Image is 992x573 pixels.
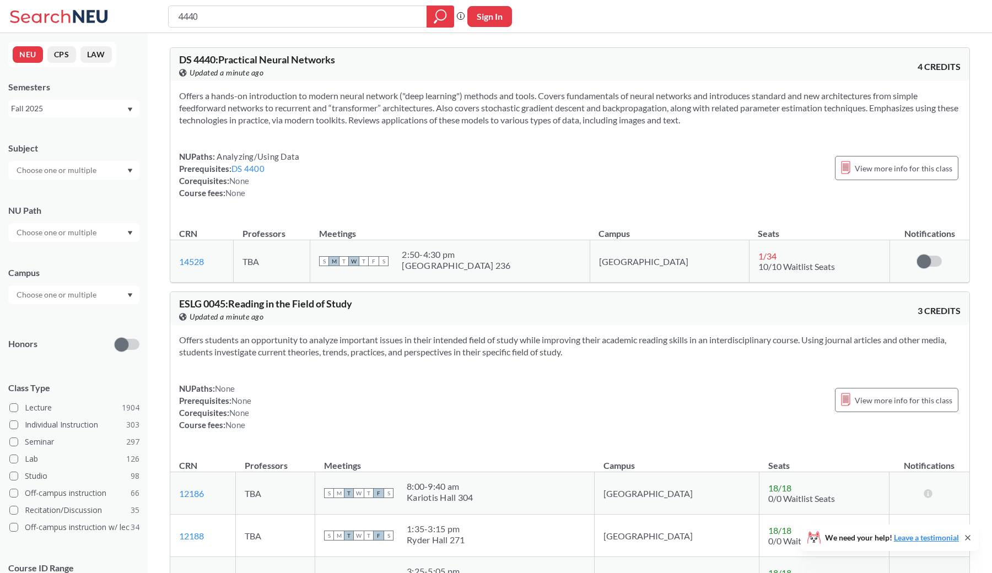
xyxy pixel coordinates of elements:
[407,523,465,534] div: 1:35 - 3:15 pm
[190,67,263,79] span: Updated a minute ago
[8,100,139,117] div: Fall 2025Dropdown arrow
[889,217,969,240] th: Notifications
[379,256,389,266] span: S
[9,469,139,483] label: Studio
[334,488,344,498] span: M
[215,152,299,161] span: Analyzing/Using Data
[354,488,364,498] span: W
[758,261,835,272] span: 10/10 Waitlist Seats
[231,396,251,406] span: None
[768,493,835,504] span: 0/0 Waitlist Seats
[179,334,961,358] section: Offers students an opportunity to analyze important issues in their intended field of study while...
[8,223,139,242] div: Dropdown arrow
[315,448,595,472] th: Meetings
[179,298,352,310] span: ESLG 0045 : Reading in the Field of Study
[8,204,139,217] div: NU Path
[918,61,961,73] span: 4 CREDITS
[9,486,139,500] label: Off-campus instruction
[595,515,759,557] td: [GEOGRAPHIC_DATA]
[590,217,749,240] th: Campus
[310,217,590,240] th: Meetings
[889,448,969,472] th: Notifications
[234,240,310,283] td: TBA
[467,6,512,27] button: Sign In
[319,256,329,266] span: S
[407,481,473,492] div: 8:00 - 9:40 am
[374,488,384,498] span: F
[179,488,204,499] a: 12186
[590,240,749,283] td: [GEOGRAPHIC_DATA]
[359,256,369,266] span: T
[402,249,510,260] div: 2:50 - 4:30 pm
[13,46,43,63] button: NEU
[8,81,139,93] div: Semesters
[9,503,139,517] label: Recitation/Discussion
[334,531,344,540] span: M
[344,531,354,540] span: T
[354,531,364,540] span: W
[179,228,197,240] div: CRN
[759,448,889,472] th: Seats
[894,533,959,542] a: Leave a testimonial
[190,311,263,323] span: Updated a minute ago
[329,256,339,266] span: M
[8,161,139,180] div: Dropdown arrow
[126,436,139,448] span: 297
[595,472,759,515] td: [GEOGRAPHIC_DATA]
[177,7,419,26] input: Class, professor, course number, "phrase"
[8,382,139,394] span: Class Type
[349,256,359,266] span: W
[236,472,315,515] td: TBA
[369,256,379,266] span: F
[374,531,384,540] span: F
[407,492,473,503] div: Kariotis Hall 304
[179,150,299,199] div: NUPaths: Prerequisites: Corequisites: Course fees:
[407,534,465,545] div: Ryder Hall 271
[9,452,139,466] label: Lab
[236,448,315,472] th: Professors
[384,488,393,498] span: S
[768,525,791,536] span: 18 / 18
[918,305,961,317] span: 3 CREDITS
[234,217,310,240] th: Professors
[324,488,334,498] span: S
[131,470,139,482] span: 98
[215,383,235,393] span: None
[749,217,889,240] th: Seats
[131,521,139,533] span: 34
[80,46,112,63] button: LAW
[127,231,133,235] svg: Dropdown arrow
[225,420,245,430] span: None
[179,53,335,66] span: DS 4440 : Practical Neural Networks
[127,293,133,298] svg: Dropdown arrow
[47,46,76,63] button: CPS
[179,382,251,431] div: NUPaths: Prerequisites: Corequisites: Course fees:
[11,226,104,239] input: Choose one or multiple
[9,401,139,415] label: Lecture
[344,488,354,498] span: T
[11,164,104,177] input: Choose one or multiple
[8,142,139,154] div: Subject
[364,531,374,540] span: T
[825,534,959,542] span: We need your help!
[427,6,454,28] div: magnifying glass
[225,188,245,198] span: None
[229,176,249,186] span: None
[229,408,249,418] span: None
[434,9,447,24] svg: magnifying glass
[402,260,510,271] div: [GEOGRAPHIC_DATA] 236
[8,285,139,304] div: Dropdown arrow
[127,107,133,112] svg: Dropdown arrow
[126,419,139,431] span: 303
[364,488,374,498] span: T
[9,435,139,449] label: Seminar
[231,164,265,174] a: DS 4400
[855,161,952,175] span: View more info for this class
[595,448,759,472] th: Campus
[179,256,204,267] a: 14528
[9,418,139,432] label: Individual Instruction
[236,515,315,557] td: TBA
[127,169,133,173] svg: Dropdown arrow
[324,531,334,540] span: S
[8,267,139,279] div: Campus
